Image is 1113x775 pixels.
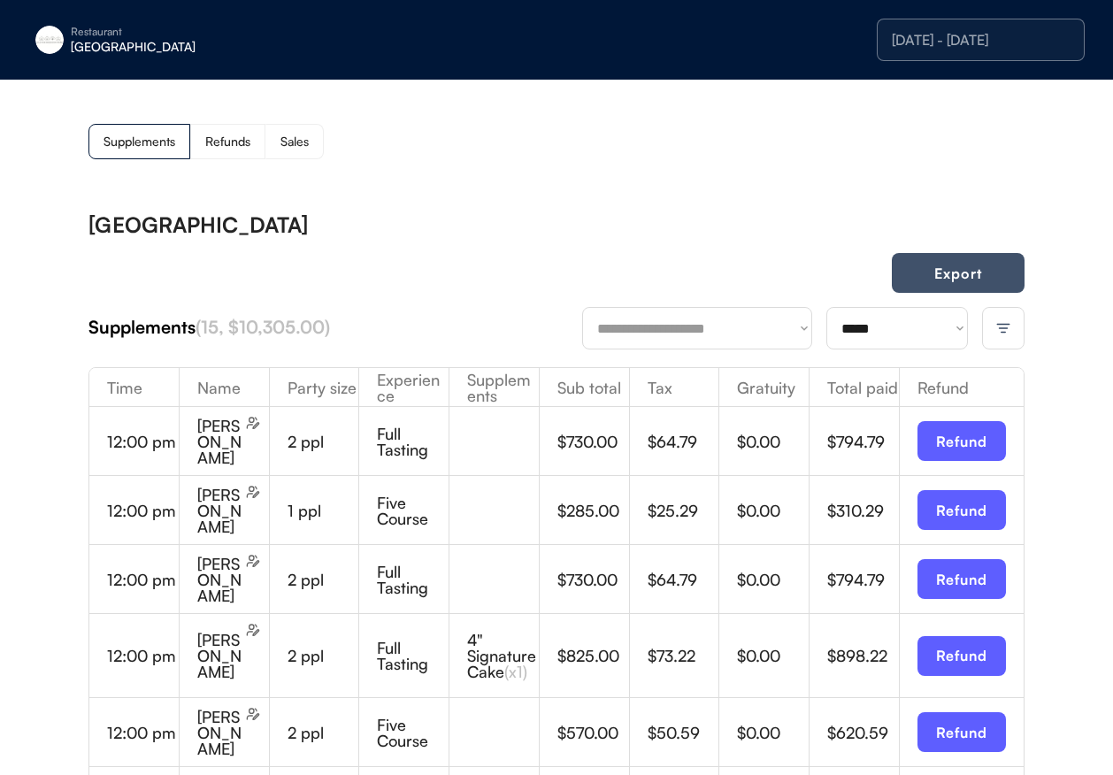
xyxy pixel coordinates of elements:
[827,503,899,518] div: $310.29
[205,135,250,148] div: Refunds
[246,623,260,637] img: users-edit.svg
[246,707,260,721] img: users-edit.svg
[827,725,899,740] div: $620.59
[557,434,629,449] div: $730.00
[288,572,359,587] div: 2 ppl
[630,380,719,395] div: Tax
[557,725,629,740] div: $570.00
[197,632,242,679] div: [PERSON_NAME]
[270,380,359,395] div: Party size
[900,380,1024,395] div: Refund
[107,572,179,587] div: 12:00 pm
[377,564,449,595] div: Full Tasting
[648,572,719,587] div: $64.79
[737,725,809,740] div: $0.00
[377,640,449,671] div: Full Tasting
[35,26,64,54] img: eleven-madison-park-new-york-ny-logo-1.jpg
[107,503,179,518] div: 12:00 pm
[246,416,260,430] img: users-edit.svg
[107,434,179,449] div: 12:00 pm
[648,503,719,518] div: $25.29
[737,572,809,587] div: $0.00
[917,636,1006,676] button: Refund
[892,253,1025,293] button: Export
[89,380,179,395] div: Time
[557,503,629,518] div: $285.00
[648,725,719,740] div: $50.59
[917,421,1006,461] button: Refund
[377,495,449,526] div: Five Course
[827,572,899,587] div: $794.79
[995,320,1011,336] img: filter-lines.svg
[196,316,330,338] font: (15, $10,305.00)
[180,380,269,395] div: Name
[377,426,449,457] div: Full Tasting
[377,717,449,748] div: Five Course
[648,648,719,664] div: $73.22
[104,135,175,148] div: Supplements
[288,434,359,449] div: 2 ppl
[359,372,449,403] div: Experience
[107,648,179,664] div: 12:00 pm
[197,556,242,603] div: [PERSON_NAME]
[246,554,260,568] img: users-edit.svg
[288,503,359,518] div: 1 ppl
[810,380,899,395] div: Total paid
[737,434,809,449] div: $0.00
[288,725,359,740] div: 2 ppl
[827,434,899,449] div: $794.79
[280,135,309,148] div: Sales
[88,315,582,340] div: Supplements
[648,434,719,449] div: $64.79
[197,709,242,756] div: [PERSON_NAME]
[246,485,260,499] img: users-edit.svg
[71,41,294,53] div: [GEOGRAPHIC_DATA]
[288,648,359,664] div: 2 ppl
[557,648,629,664] div: $825.00
[197,487,242,534] div: [PERSON_NAME]
[449,372,539,403] div: Supplements
[917,559,1006,599] button: Refund
[917,490,1006,530] button: Refund
[197,418,242,465] div: [PERSON_NAME]
[737,648,809,664] div: $0.00
[557,572,629,587] div: $730.00
[504,662,527,681] font: (x1)
[892,33,1070,47] div: [DATE] - [DATE]
[737,503,809,518] div: $0.00
[107,725,179,740] div: 12:00 pm
[540,380,629,395] div: Sub total
[917,712,1006,752] button: Refund
[827,648,899,664] div: $898.22
[71,27,294,37] div: Restaurant
[467,632,539,679] div: 4" Signature Cake
[88,214,308,235] div: [GEOGRAPHIC_DATA]
[719,380,809,395] div: Gratuity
